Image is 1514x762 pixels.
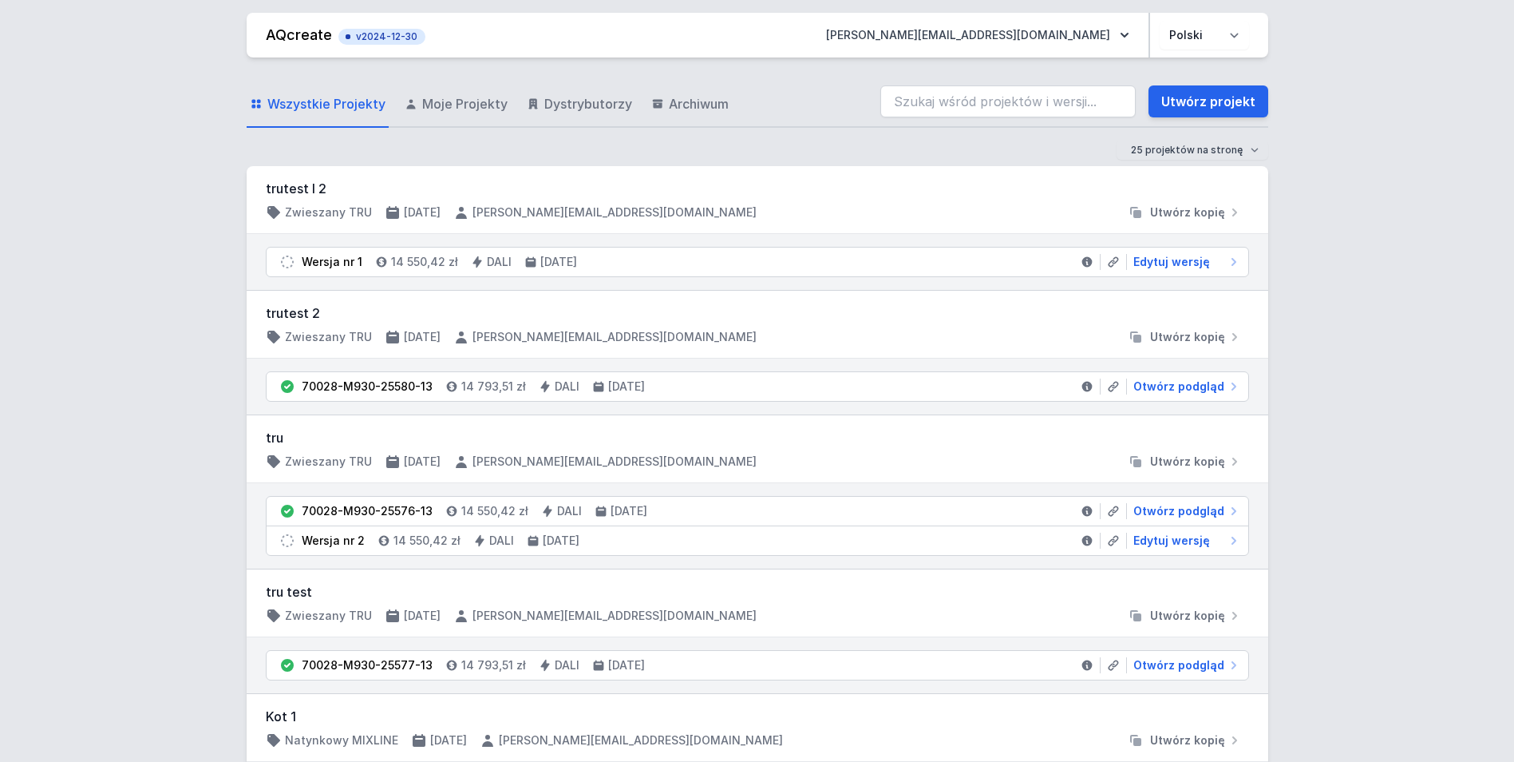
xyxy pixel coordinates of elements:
[487,254,512,270] h4: DALI
[285,329,372,345] h4: Zwieszany TRU
[555,379,579,395] h4: DALI
[1127,254,1242,270] a: Edytuj wersję
[404,204,441,220] h4: [DATE]
[1121,732,1249,748] button: Utwórz kopię
[285,454,372,470] h4: Zwieszany TRU
[461,379,526,395] h4: 14 793,51 zł
[266,179,1249,198] h3: trutest l 2
[557,503,582,519] h4: DALI
[279,533,295,549] img: draft.svg
[1121,204,1249,220] button: Utwórz kopię
[267,94,385,113] span: Wszystkie Projekty
[555,657,579,673] h4: DALI
[279,254,295,270] img: draft.svg
[813,21,1142,50] button: [PERSON_NAME][EMAIL_ADDRESS][DOMAIN_NAME]
[524,81,635,128] a: Dystrybutorzy
[611,503,647,519] h4: [DATE]
[880,85,1136,117] input: Szukaj wśród projektów i wersji...
[1150,454,1225,470] span: Utwórz kopię
[266,26,332,43] a: AQcreate
[1121,329,1249,345] button: Utwórz kopię
[1150,608,1225,624] span: Utwórz kopię
[608,657,645,673] h4: [DATE]
[669,94,729,113] span: Archiwum
[302,533,365,549] div: Wersja nr 2
[1133,657,1224,673] span: Otwórz podgląd
[430,732,467,748] h4: [DATE]
[1150,204,1225,220] span: Utwórz kopię
[461,503,528,519] h4: 14 550,42 zł
[1148,85,1268,117] a: Utwórz projekt
[422,94,508,113] span: Moje Projekty
[472,204,757,220] h4: [PERSON_NAME][EMAIL_ADDRESS][DOMAIN_NAME]
[302,503,433,519] div: 70028-M930-25576-13
[338,26,425,45] button: v2024-12-30
[404,608,441,624] h4: [DATE]
[247,81,389,128] a: Wszystkie Projekty
[608,379,645,395] h4: [DATE]
[1121,608,1249,624] button: Utwórz kopię
[346,30,417,43] span: v2024-12-30
[472,608,757,624] h4: [PERSON_NAME][EMAIL_ADDRESS][DOMAIN_NAME]
[285,608,372,624] h4: Zwieszany TRU
[472,329,757,345] h4: [PERSON_NAME][EMAIL_ADDRESS][DOMAIN_NAME]
[393,533,461,549] h4: 14 550,42 zł
[489,533,514,549] h4: DALI
[1133,503,1224,519] span: Otwórz podgląd
[1160,21,1249,50] select: Wybierz język
[266,582,1249,601] h3: tru test
[540,254,577,270] h4: [DATE]
[404,454,441,470] h4: [DATE]
[1133,533,1210,549] span: Edytuj wersję
[1150,329,1225,345] span: Utwórz kopię
[648,81,732,128] a: Archiwum
[391,254,458,270] h4: 14 550,42 zł
[1127,657,1242,673] a: Otwórz podgląd
[544,94,632,113] span: Dystrybutorzy
[285,204,372,220] h4: Zwieszany TRU
[1150,732,1225,748] span: Utwórz kopię
[1121,454,1249,470] button: Utwórz kopię
[266,428,1249,447] h3: tru
[1133,379,1224,395] span: Otwórz podgląd
[1127,533,1242,549] a: Edytuj wersję
[302,379,433,395] div: 70028-M930-25580-13
[461,657,526,673] h4: 14 793,51 zł
[499,732,783,748] h4: [PERSON_NAME][EMAIL_ADDRESS][DOMAIN_NAME]
[1127,503,1242,519] a: Otwórz podgląd
[404,329,441,345] h4: [DATE]
[472,454,757,470] h4: [PERSON_NAME][EMAIL_ADDRESS][DOMAIN_NAME]
[1127,379,1242,395] a: Otwórz podgląd
[543,533,579,549] h4: [DATE]
[302,657,433,673] div: 70028-M930-25577-13
[266,304,1249,323] h3: trutest 2
[1133,254,1210,270] span: Edytuj wersję
[401,81,511,128] a: Moje Projekty
[285,732,398,748] h4: Natynkowy MIXLINE
[302,254,362,270] div: Wersja nr 1
[266,707,1249,726] h3: Kot 1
